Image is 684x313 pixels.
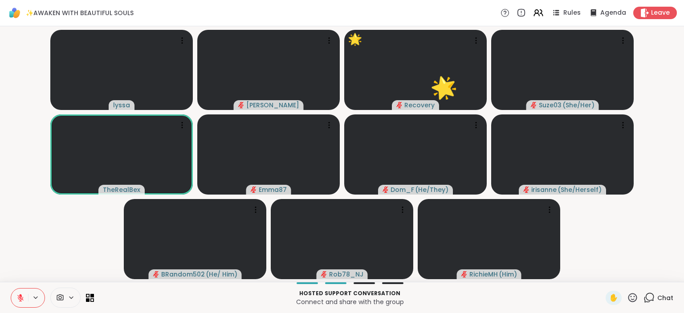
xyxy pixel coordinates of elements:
[531,185,557,194] span: irisanne
[113,101,130,110] span: lyssa
[563,8,581,17] span: Rules
[469,270,498,279] span: RichieMH
[99,289,600,297] p: Hosted support conversation
[99,297,600,306] p: Connect and share with the group
[206,270,237,279] span: ( He/ Him )
[499,270,517,279] span: ( Him )
[329,270,363,279] span: Rob78_NJ
[391,185,414,194] span: Dom_F
[348,31,362,48] div: 🌟
[153,271,159,277] span: audio-muted
[238,102,244,108] span: audio-muted
[161,270,205,279] span: BRandom502
[531,102,537,108] span: audio-muted
[657,293,673,302] span: Chat
[539,101,562,110] span: Suze03
[415,185,448,194] span: ( He/They )
[259,185,287,194] span: Emma87
[7,5,22,20] img: ShareWell Logomark
[321,271,327,277] span: audio-muted
[383,187,389,193] span: audio-muted
[600,8,626,17] span: Agenda
[103,185,140,194] span: TheRealBex
[558,185,602,194] span: ( She/Herself )
[609,293,618,303] span: ✋
[396,102,403,108] span: audio-muted
[562,101,594,110] span: ( She/Her )
[404,101,435,110] span: Recovery
[418,61,470,114] button: 🌟
[523,187,529,193] span: audio-muted
[461,271,468,277] span: audio-muted
[26,8,134,17] span: ✨AWAKEN WITH BEAUTIFUL SOULS
[651,8,670,17] span: Leave
[246,101,299,110] span: [PERSON_NAME]
[251,187,257,193] span: audio-muted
